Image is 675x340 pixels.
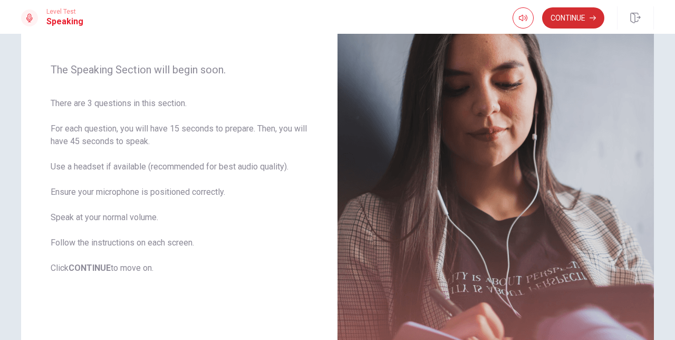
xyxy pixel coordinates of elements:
span: There are 3 questions in this section. For each question, you will have 15 seconds to prepare. Th... [51,97,308,275]
b: CONTINUE [69,263,111,273]
button: Continue [542,7,604,29]
span: Level Test [46,8,83,15]
h1: Speaking [46,15,83,28]
span: The Speaking Section will begin soon. [51,63,308,76]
